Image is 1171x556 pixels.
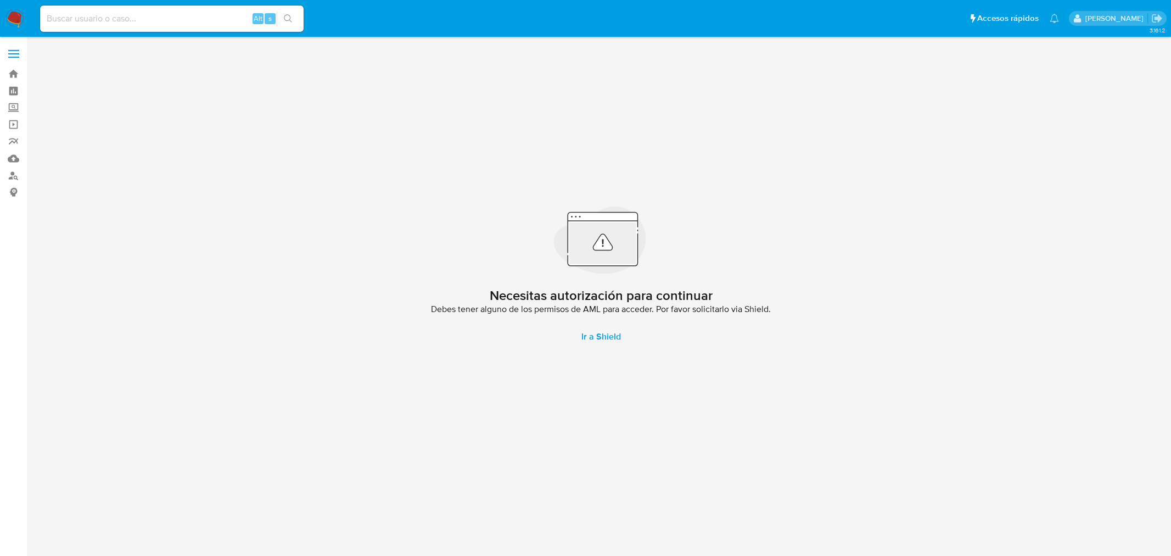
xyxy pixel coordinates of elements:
[1151,13,1163,24] a: Salir
[277,11,299,26] button: search-icon
[40,12,304,26] input: Buscar usuario o caso...
[568,324,634,350] a: Ir a Shield
[254,13,262,24] span: Alt
[581,324,621,350] span: Ir a Shield
[431,304,771,315] span: Debes tener alguno de los permisos de AML para acceder. Por favor solicitarlo via Shield.
[268,13,272,24] span: s
[490,287,713,304] h2: Necesitas autorización para continuar
[977,13,1039,24] span: Accesos rápidos
[1050,14,1059,23] a: Notificaciones
[1085,13,1147,24] p: belen.palamara@mercadolibre.com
